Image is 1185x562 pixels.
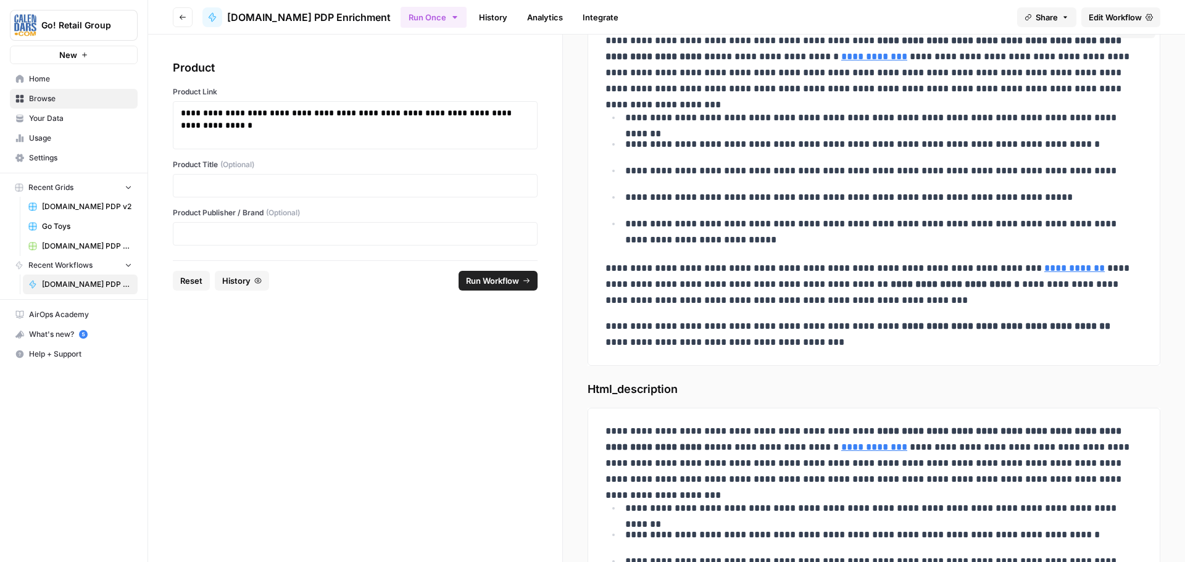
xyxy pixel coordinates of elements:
[10,109,138,128] a: Your Data
[202,7,391,27] a: [DOMAIN_NAME] PDP Enrichment
[520,7,570,27] a: Analytics
[10,148,138,168] a: Settings
[180,275,202,287] span: Reset
[42,201,132,212] span: [DOMAIN_NAME] PDP v2
[10,46,138,64] button: New
[59,49,77,61] span: New
[220,159,254,170] span: (Optional)
[10,69,138,89] a: Home
[1017,7,1076,27] button: Share
[466,275,519,287] span: Run Workflow
[10,128,138,148] a: Usage
[10,344,138,364] button: Help + Support
[266,207,300,218] span: (Optional)
[10,10,138,41] button: Workspace: Go! Retail Group
[459,271,538,291] button: Run Workflow
[10,305,138,324] a: AirOps Academy
[29,113,132,124] span: Your Data
[14,14,36,36] img: Go! Retail Group Logo
[28,182,73,193] span: Recent Grids
[81,331,85,337] text: 5
[173,159,538,170] label: Product Title
[23,197,138,217] a: [DOMAIN_NAME] PDP v2
[23,217,138,236] a: Go Toys
[173,271,210,291] button: Reset
[23,275,138,294] a: [DOMAIN_NAME] PDP Enrichment
[10,325,137,344] div: What's new?
[173,59,538,76] div: Product
[42,221,132,232] span: Go Toys
[42,279,132,290] span: [DOMAIN_NAME] PDP Enrichment
[222,275,251,287] span: History
[79,330,88,339] a: 5
[29,349,132,360] span: Help + Support
[10,324,138,344] button: What's new? 5
[401,7,467,28] button: Run Once
[575,7,626,27] a: Integrate
[41,19,116,31] span: Go! Retail Group
[29,152,132,163] span: Settings
[23,236,138,256] a: [DOMAIN_NAME] PDP Enrichment Grid
[29,133,132,144] span: Usage
[1089,11,1142,23] span: Edit Workflow
[472,7,515,27] a: History
[588,381,1160,398] span: Html_description
[215,271,269,291] button: History
[10,89,138,109] a: Browse
[227,10,391,25] span: [DOMAIN_NAME] PDP Enrichment
[28,260,93,271] span: Recent Workflows
[1036,11,1058,23] span: Share
[10,178,138,197] button: Recent Grids
[173,86,538,97] label: Product Link
[29,309,132,320] span: AirOps Academy
[10,256,138,275] button: Recent Workflows
[173,207,538,218] label: Product Publisher / Brand
[42,241,132,252] span: [DOMAIN_NAME] PDP Enrichment Grid
[29,93,132,104] span: Browse
[1081,7,1160,27] a: Edit Workflow
[29,73,132,85] span: Home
